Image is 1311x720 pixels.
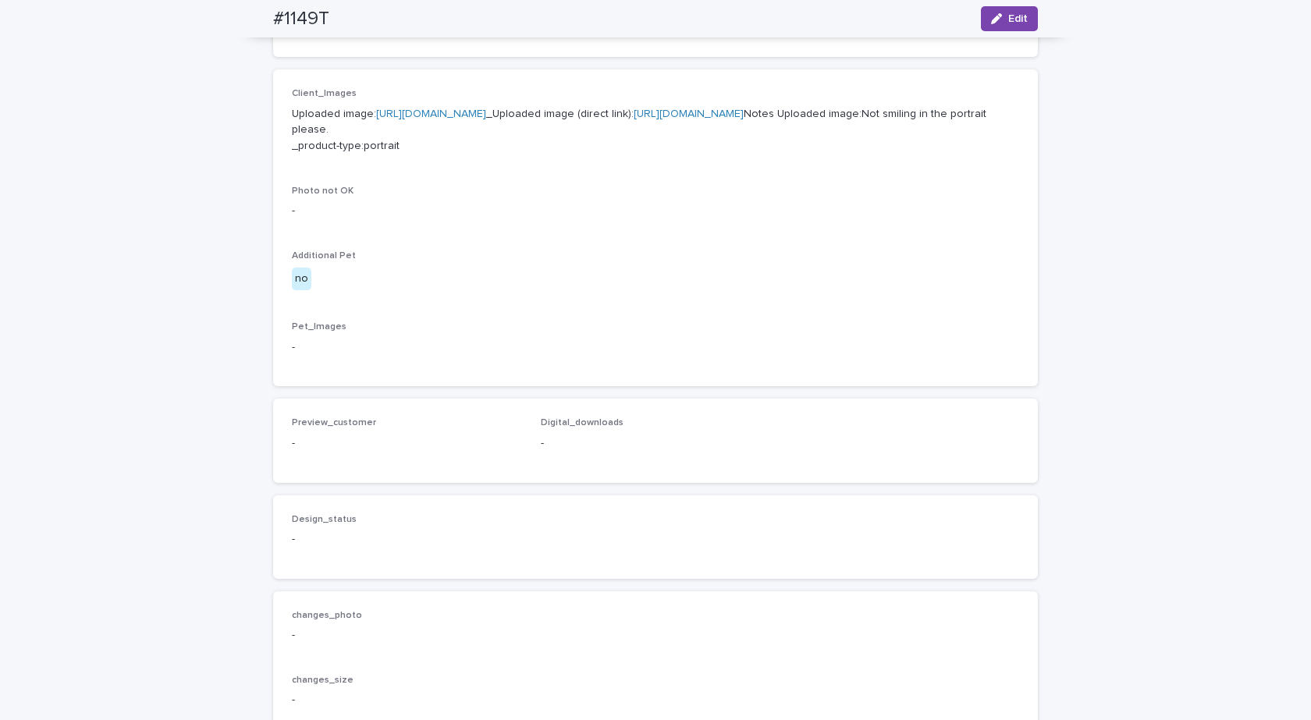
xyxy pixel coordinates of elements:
[292,435,522,452] p: -
[541,435,771,452] p: -
[292,692,1019,708] p: -
[292,418,376,427] span: Preview_customer
[292,611,362,620] span: changes_photo
[634,108,744,119] a: [URL][DOMAIN_NAME]
[541,418,624,427] span: Digital_downloads
[292,322,346,332] span: Pet_Images
[292,89,357,98] span: Client_Images
[292,676,354,685] span: changes_size
[292,339,1019,356] p: -
[292,106,1019,154] p: Uploaded image: _Uploaded image (direct link): Notes Uploaded image:Not smiling in the portrait p...
[273,8,329,30] h2: #1149T
[981,6,1038,31] button: Edit
[292,186,354,196] span: Photo not OK
[292,627,1019,644] p: -
[292,203,1019,219] p: -
[376,108,486,119] a: [URL][DOMAIN_NAME]
[292,531,522,548] p: -
[292,251,356,261] span: Additional Pet
[292,515,357,524] span: Design_status
[292,268,311,290] div: no
[1008,13,1028,24] span: Edit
